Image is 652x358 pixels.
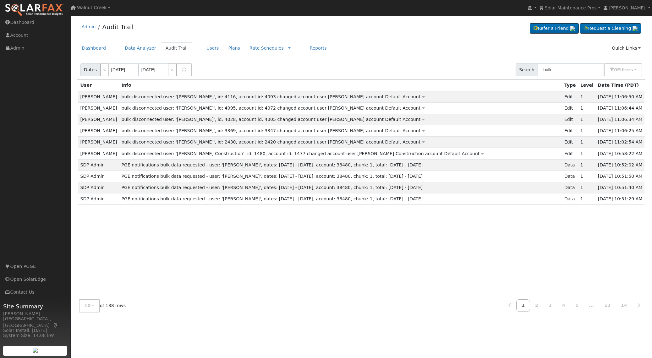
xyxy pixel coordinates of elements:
td: [PERSON_NAME] [78,114,119,125]
a: Users [202,42,224,54]
a: Refer a Friend [530,23,579,34]
td: Edit [562,137,578,148]
td: [DATE] 10:51:40 AM [596,182,645,193]
div: System Size: 14.08 kW [3,332,67,339]
a: > [168,63,177,76]
td: [PERSON_NAME] [78,148,119,159]
span: s [630,67,633,72]
input: Search [538,63,604,76]
td: [DATE] 10:58:22 AM [596,148,645,159]
td: 1 [578,91,596,102]
td: [PERSON_NAME] [78,91,119,102]
td: 1 [578,137,596,148]
a: Dashboard [77,42,111,54]
span: bulk disconnected user: '[PERSON_NAME]', id: 4095, account id: 4072 changed account user [PERSON_... [122,106,421,111]
td: Data [562,171,578,182]
a: ... [584,299,599,312]
td: SDP Admin [78,182,119,193]
button: 10 [79,299,100,312]
img: retrieve [570,26,575,31]
td: 1 [578,171,596,182]
div: [GEOGRAPHIC_DATA], [GEOGRAPHIC_DATA] [3,316,67,329]
img: SolarFax [5,3,64,17]
td: Data [562,193,578,205]
span: bulk disconnected user: '[PERSON_NAME] Construction', id: 1480, account id: 1477 changed account ... [122,151,480,156]
a: 4 [557,299,571,312]
a: 13 [599,299,616,312]
td: 1 [578,148,596,159]
img: retrieve [33,348,38,353]
a: < [100,63,109,76]
a: Request a Cleaning [580,23,641,34]
a: Reports [305,42,331,54]
td: Data [562,182,578,193]
div: Solar Install: [DATE] [3,327,67,334]
td: Edit [562,114,578,125]
span: PGE notifications bulk data requested - user: '[PERSON_NAME]', dates: [DATE] - [DATE], account: 3... [122,162,423,167]
a: Data Analyzer [120,42,161,54]
img: retrieve [633,26,638,31]
td: 1 [578,182,596,193]
span: PGE notifications bulk data requested - user: '[PERSON_NAME]', dates: [DATE] - [DATE], account: 3... [122,174,423,179]
a: 3 [543,299,557,312]
td: [PERSON_NAME] [78,102,119,114]
td: [DATE] 11:06:44 AM [596,102,645,114]
span: [PERSON_NAME] [609,5,645,10]
span: PGE notifications bulk data requested - user: '[PERSON_NAME]', dates: [DATE] - [DATE], account: 3... [122,185,423,190]
span: bulk disconnected user: '[PERSON_NAME]', id: 2430, account id: 2420 changed account user [PERSON_... [122,139,421,144]
td: 1 [578,114,596,125]
td: [DATE] 11:06:25 AM [596,125,645,137]
span: bulk disconnected user: '[PERSON_NAME]', id: 3369, account id: 3347 changed account user [PERSON_... [122,128,421,133]
td: Edit [562,102,578,114]
td: [DATE] 10:52:02 AM [596,159,645,171]
a: 1 [516,299,530,312]
td: [DATE] 11:02:54 AM [596,137,645,148]
a: Audit Trail [161,42,192,54]
td: [DATE] 11:06:34 AM [596,114,645,125]
td: [DATE] 10:51:29 AM [596,193,645,205]
span: Dates [80,63,101,76]
span: Solar Maintenance Pros [545,5,597,10]
td: SDP Admin [78,159,119,171]
span: PGE notifications bulk data requested - user: '[PERSON_NAME]', dates: [DATE] - [DATE], account: 3... [122,196,423,201]
td: SDP Admin [78,171,119,182]
td: 1 [578,193,596,205]
td: [PERSON_NAME] [78,137,119,148]
td: Edit [562,148,578,159]
span: Site Summary [3,302,67,311]
td: [DATE] 11:06:50 AM [596,91,645,102]
a: 2 [530,299,544,312]
div: Level [580,82,594,89]
div: Info [122,82,560,89]
div: [PERSON_NAME] [3,311,67,317]
span: bulk disconnected user: '[PERSON_NAME]', id: 4028, account id: 4005 changed account user [PERSON_... [122,117,421,122]
td: [PERSON_NAME] [78,125,119,137]
td: 1 [578,125,596,137]
span: bulk disconnected user: '[PERSON_NAME]', id: 4116, account id: 4093 changed account user [PERSON_... [122,94,421,99]
span: Search [516,63,538,76]
span: Filter [617,67,633,72]
span: Walnut Creek [77,5,107,10]
div: of 138 rows [79,299,126,312]
div: User [80,82,117,89]
div: Date Time (PDT) [598,82,643,89]
a: 14 [616,299,633,312]
td: SDP Admin [78,193,119,205]
td: Edit [562,91,578,102]
div: Type [564,82,576,89]
span: 10 [85,303,91,308]
td: Edit [562,125,578,137]
a: Plans [224,42,245,54]
a: 5 [570,299,584,312]
td: Data [562,159,578,171]
a: Audit Trail [102,23,134,31]
a: Map [53,323,58,328]
button: Refresh [176,63,192,76]
a: Quick Links [607,42,645,54]
td: 1 [578,102,596,114]
td: 1 [578,159,596,171]
td: [DATE] 10:51:50 AM [596,171,645,182]
a: Rate Schedules [249,46,284,51]
a: Admin [82,24,96,29]
button: 0Filters [604,63,642,76]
